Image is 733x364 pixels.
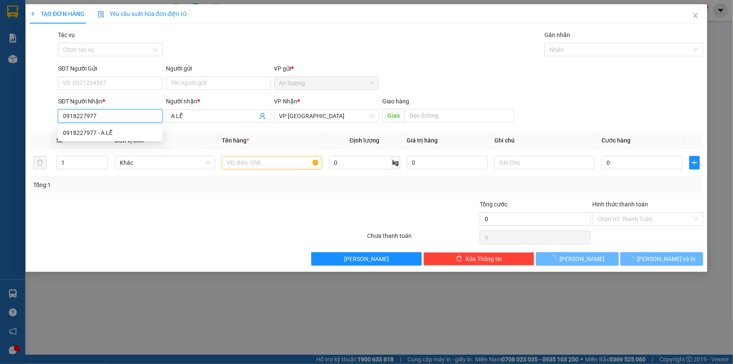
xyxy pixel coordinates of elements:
[279,77,374,90] span: An Sương
[79,54,166,66] div: 30.000
[63,128,158,137] div: 0918227977 - A LỄ
[480,201,507,208] span: Tổng cước
[392,156,400,169] span: kg
[222,137,249,144] span: Tên hàng
[98,11,187,17] span: Yêu cầu xuất hóa đơn điện tử
[620,252,703,266] button: [PERSON_NAME] và In
[628,256,637,261] span: loading
[166,64,271,73] div: Người gửi
[80,27,166,37] div: MY
[407,137,438,144] span: Giá trị hàng
[602,137,631,144] span: Cước hàng
[550,256,560,261] span: loading
[382,98,409,105] span: Giao hàng
[80,8,100,17] span: Nhận:
[58,97,163,106] div: SĐT Người Nhận
[80,7,166,27] div: BX [GEOGRAPHIC_DATA]
[98,11,105,18] img: icon
[684,4,707,28] button: Close
[349,137,379,144] span: Định lượng
[692,12,699,19] span: close
[560,254,604,264] span: [PERSON_NAME]
[274,98,298,105] span: VP Nhận
[56,137,63,144] span: SL
[311,252,422,266] button: [PERSON_NAME]
[259,113,266,119] span: user-add
[423,252,534,266] button: deleteXóa Thông tin
[120,156,210,169] span: Khác
[166,97,271,106] div: Người nhận
[405,109,514,122] input: Dọc đường
[536,252,619,266] button: [PERSON_NAME]
[33,180,283,190] div: Tổng: 1
[465,254,502,264] span: Xóa Thông tin
[637,254,696,264] span: [PERSON_NAME] và In
[544,32,570,38] label: Gán nhãn
[58,64,163,73] div: SĐT Người Gửi
[491,132,598,149] th: Ghi chú
[33,156,47,169] button: delete
[79,56,91,65] span: CC :
[494,156,595,169] input: Ghi Chú
[30,11,84,17] span: TẠO ĐƠN HÀNG
[592,201,648,208] label: Hình thức thanh toán
[58,32,75,38] label: Tác vụ
[382,109,405,122] span: Giao
[279,110,374,122] span: VP Ninh Sơn
[7,7,74,17] div: An Sương
[407,156,488,169] input: 0
[222,156,322,169] input: VD: Bàn, Ghế
[274,64,379,73] div: VP gửi
[690,159,699,166] span: plus
[689,156,700,169] button: plus
[80,37,166,49] div: 0945007614
[7,8,20,17] span: Gửi:
[367,231,479,246] div: Chưa thanh toán
[456,256,462,262] span: delete
[58,126,163,140] div: 0918227977 - A LỄ
[30,11,36,17] span: plus
[344,254,389,264] span: [PERSON_NAME]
